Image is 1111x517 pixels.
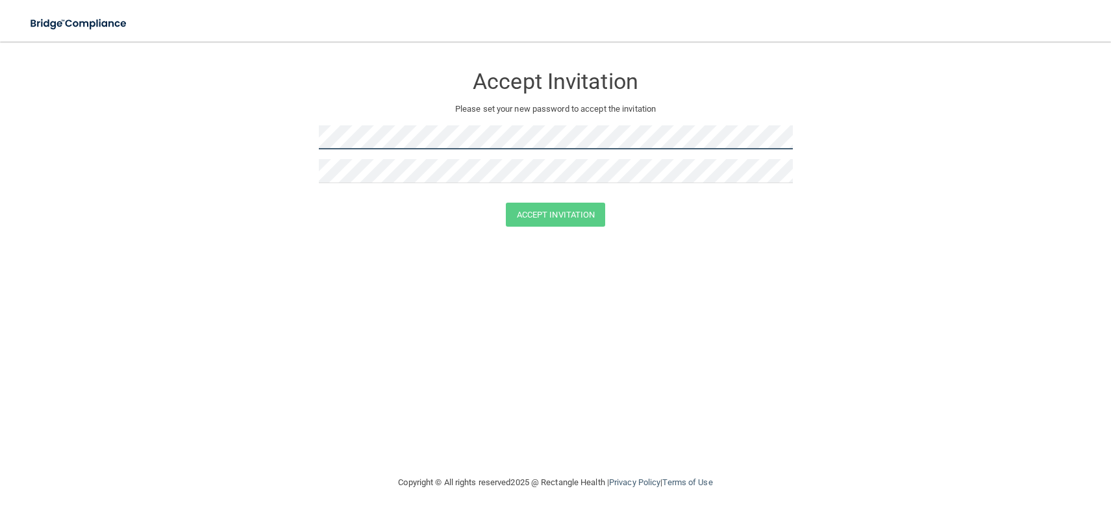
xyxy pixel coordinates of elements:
[19,10,139,37] img: bridge_compliance_login_screen.278c3ca4.svg
[329,101,783,117] p: Please set your new password to accept the invitation
[662,477,712,487] a: Terms of Use
[506,203,606,227] button: Accept Invitation
[319,462,793,503] div: Copyright © All rights reserved 2025 @ Rectangle Health | |
[609,477,660,487] a: Privacy Policy
[319,69,793,94] h3: Accept Invitation
[886,425,1095,477] iframe: Drift Widget Chat Controller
